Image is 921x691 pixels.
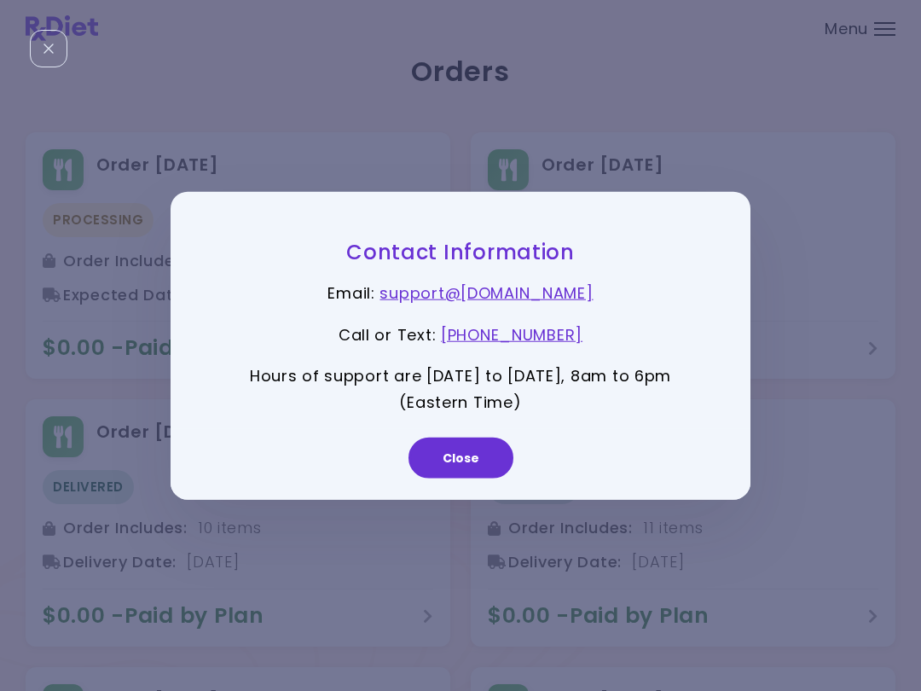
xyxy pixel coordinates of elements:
[408,437,513,478] button: Close
[30,30,67,67] div: Close
[213,322,708,349] p: Call or Text :
[379,282,593,304] a: support@[DOMAIN_NAME]
[213,363,708,415] p: Hours of support are [DATE] to [DATE], 8am to 6pm (Eastern Time)
[441,324,582,345] a: [PHONE_NUMBER]
[213,239,708,265] h3: Contact Information
[213,281,708,307] p: Email :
